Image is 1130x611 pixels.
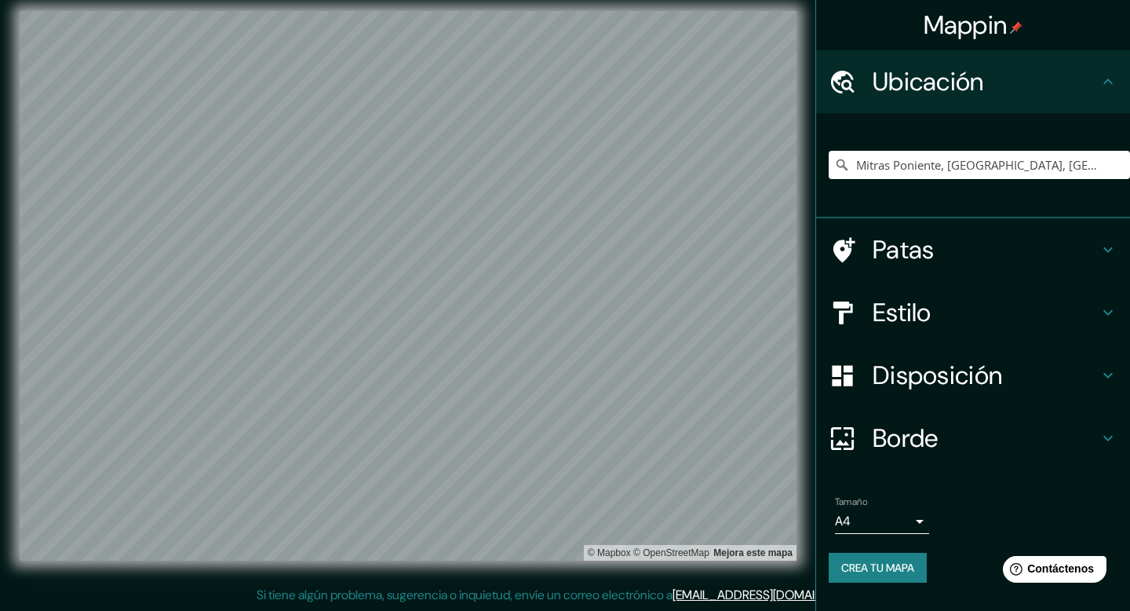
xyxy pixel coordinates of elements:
[673,587,866,603] a: [EMAIL_ADDRESS][DOMAIN_NAME]
[873,233,935,266] font: Patas
[835,509,929,534] div: A4
[873,296,931,329] font: Estilo
[257,587,673,603] font: Si tiene algún problema, sugerencia o inquietud, envíe un correo electrónico a
[588,547,631,558] font: © Mapbox
[990,550,1113,594] iframe: Lanzador de widgets de ayuda
[873,65,984,98] font: Ubicación
[873,422,939,455] font: Borde
[816,407,1130,470] div: Borde
[633,547,709,558] font: © OpenStreetMap
[713,547,793,558] font: Mejora este mapa
[829,553,927,583] button: Crea tu mapa
[816,344,1130,407] div: Disposición
[816,281,1130,344] div: Estilo
[588,547,631,558] a: Mapbox
[835,496,867,508] font: Tamaño
[924,9,1008,42] font: Mappin
[1010,21,1022,34] img: pin-icon.png
[829,151,1130,179] input: Elige tu ciudad o zona
[835,513,851,529] font: A4
[20,11,796,561] canvas: Mapa
[816,218,1130,281] div: Patas
[816,50,1130,113] div: Ubicación
[841,561,914,575] font: Crea tu mapa
[633,547,709,558] a: Mapa de calles abierto
[873,359,1002,392] font: Disposición
[713,547,793,558] a: Map feedback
